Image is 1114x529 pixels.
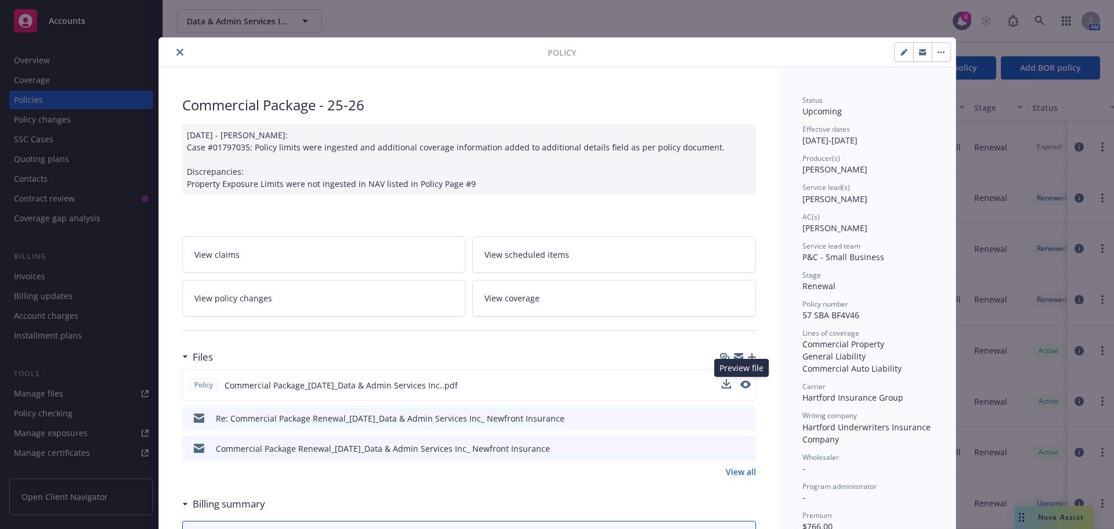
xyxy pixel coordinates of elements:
button: preview file [740,380,751,388]
span: Status [802,95,823,105]
div: Commercial Auto Liability [802,362,932,375]
a: View claims [182,236,466,273]
span: 57 SBA BF4V46 [802,310,859,321]
span: Hartford Underwriters Insurance Company [802,422,933,445]
button: close [173,45,187,59]
span: Hartford Insurance Group [802,392,903,403]
div: Commercial Package Renewal_[DATE]_Data & Admin Services Inc_ Newfront Insurance [216,442,550,455]
span: Renewal [802,280,835,292]
span: Lines of coverage [802,328,859,338]
button: download file [722,442,732,455]
div: Re: Commercial Package Renewal_[DATE]_Data & Admin Services Inc_ Newfront Insurance [216,412,565,424]
div: Commercial Package - 25-26 [182,95,756,115]
button: download file [722,412,732,424]
span: Commercial Package_[DATE]_Data & Admin Services Inc..pdf [225,379,458,391]
div: General Liability [802,350,932,362]
div: Commercial Property [802,338,932,350]
span: Service lead(s) [802,182,850,192]
span: Writing company [802,411,857,420]
span: Policy [192,380,215,390]
span: Policy number [802,299,848,309]
span: [PERSON_NAME] [802,164,867,175]
span: View claims [194,249,240,261]
button: download file [722,379,731,388]
span: Producer(s) [802,153,840,163]
h3: Files [193,350,213,365]
span: View policy changes [194,292,272,304]
div: Files [182,350,213,365]
span: AC(s) [802,212,820,222]
button: preview file [741,442,751,455]
span: P&C - Small Business [802,251,884,262]
h3: Billing summary [193,496,265,512]
span: Premium [802,510,832,520]
span: View coverage [484,292,540,304]
span: Stage [802,270,821,280]
div: Preview file [714,359,769,377]
div: [DATE] - [DATE] [802,124,932,146]
span: Service lead team [802,241,860,251]
span: Carrier [802,382,826,391]
div: [DATE] - [PERSON_NAME]: Case #01797035: Policy limits were ingested and additional coverage infor... [182,124,756,195]
span: - [802,492,805,503]
span: - [802,463,805,474]
a: View coverage [472,280,756,316]
span: Effective dates [802,124,850,134]
span: Program administrator [802,481,877,491]
span: Policy [548,46,576,59]
span: [PERSON_NAME] [802,222,867,233]
button: download file [722,379,731,391]
span: View scheduled items [484,249,569,261]
button: preview file [741,412,751,424]
a: View all [726,466,756,478]
a: View policy changes [182,280,466,316]
div: Billing summary [182,496,265,512]
button: preview file [740,379,751,391]
span: Wholesaler [802,452,839,462]
span: [PERSON_NAME] [802,193,867,204]
a: View scheduled items [472,236,756,273]
span: Upcoming [802,106,842,117]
